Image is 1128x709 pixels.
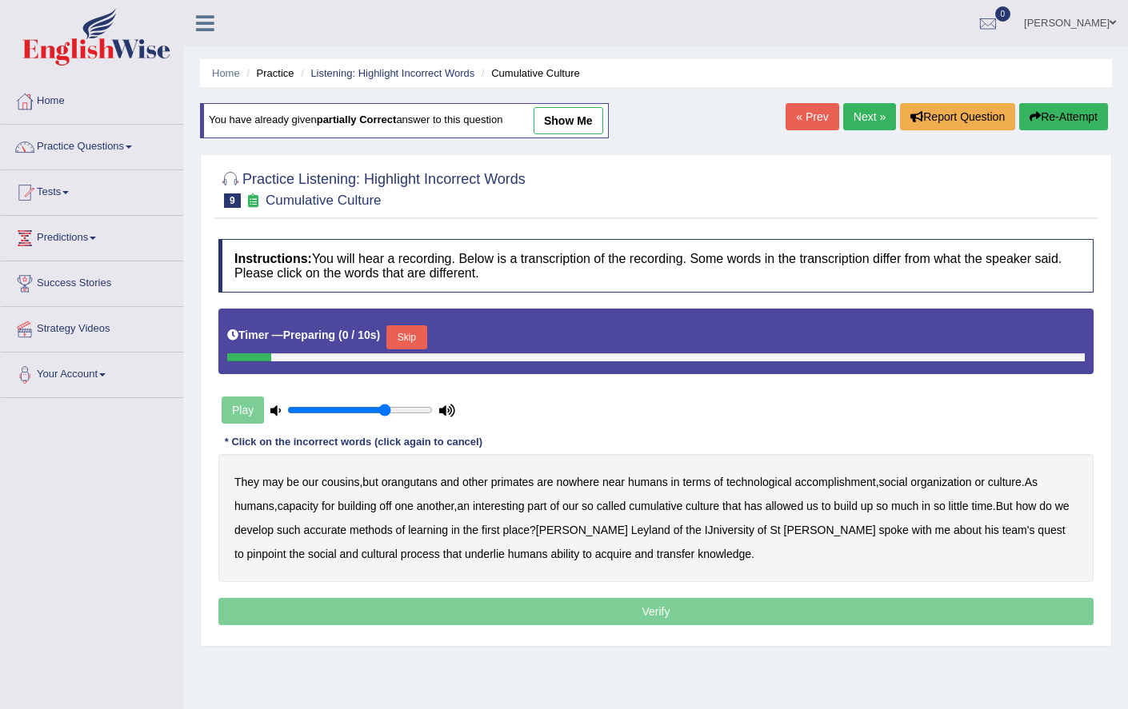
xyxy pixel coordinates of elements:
b: capacity [278,500,318,512]
b: our [562,500,578,512]
b: near [602,476,625,488]
b: the [463,524,478,536]
b: with [912,524,932,536]
b: an [457,500,470,512]
b: the [686,524,701,536]
li: Cumulative Culture [478,66,580,81]
b: Instructions: [234,252,312,265]
b: accurate [303,524,346,536]
h4: You will hear a recording. Below is a transcription of the recording. Some words in the transcrip... [218,239,1094,293]
b: other [462,476,488,488]
div: * Click on the incorrect words (click again to cancel) [218,434,489,449]
b: transfer [657,548,694,560]
a: « Prev [786,103,838,130]
b: be [286,476,299,488]
b: cultural [362,548,398,560]
b: first [482,524,500,536]
b: to [582,548,592,560]
a: Home [212,67,240,79]
b: and [441,476,459,488]
b: in [922,500,930,512]
b: of [758,524,767,536]
b: up [861,500,874,512]
b: one [395,500,414,512]
b: underlie [465,548,505,560]
b: ) [377,329,381,341]
b: but [362,476,378,488]
b: humans [508,548,548,560]
b: [PERSON_NAME] [784,524,876,536]
b: us [806,500,818,512]
a: Listening: Highlight Incorrect Words [310,67,474,79]
small: Exam occurring question [245,193,262,209]
b: St [770,524,780,536]
b: [PERSON_NAME] [536,524,628,536]
b: primates [491,476,534,488]
b: building [338,500,376,512]
b: another [417,500,454,512]
b: to [234,548,244,560]
h2: Practice Listening: Highlight Incorrect Words [218,168,526,208]
b: pinpoint [247,548,286,560]
b: and [635,548,654,560]
b: in [451,524,460,536]
button: Skip [386,325,426,349]
b: so [934,500,946,512]
b: But [996,500,1013,512]
b: They [234,476,259,488]
b: 0 / 10s [342,329,377,341]
b: we [1055,500,1070,512]
b: culture [988,476,1022,488]
b: for [322,500,334,512]
b: ability [550,548,579,560]
b: how [1016,500,1037,512]
b: of [550,500,559,512]
b: his [985,524,999,536]
b: the [290,548,305,560]
b: Leyland [631,524,670,536]
b: As [1025,476,1038,488]
b: humans [234,500,274,512]
b: of [396,524,406,536]
li: Practice [242,66,294,81]
b: of [674,524,683,536]
b: learning [408,524,448,536]
b: social [308,548,337,560]
b: such [277,524,301,536]
h5: Timer — [227,329,380,341]
b: team's [1002,524,1035,536]
span: 0 [995,6,1011,22]
b: about [954,524,982,536]
b: cumulative [629,500,682,512]
a: Success Stories [1,261,183,301]
b: little [949,500,969,512]
div: You have already given answer to this question [200,103,609,138]
a: Practice Questions [1,125,183,165]
b: social [879,476,908,488]
b: or [974,476,984,488]
a: Your Account [1,353,183,392]
div: , , . , , . ? . [218,454,1094,582]
span: 9 [224,193,241,208]
b: nowhere [556,476,599,488]
a: Home [1,79,183,119]
button: Report Question [900,103,1015,130]
b: of [714,476,723,488]
b: spoke [879,524,909,536]
b: and [340,548,358,560]
b: methods [350,524,393,536]
b: culture [686,500,719,512]
button: Re-Attempt [1019,103,1108,130]
b: knowledge [698,548,751,560]
b: accomplishment [795,476,876,488]
b: called [597,500,626,512]
b: part [527,500,546,512]
small: Cumulative Culture [266,193,382,208]
b: me [935,524,950,536]
b: cousins [322,476,359,488]
b: process [401,548,440,560]
a: Predictions [1,216,183,256]
b: may [262,476,283,488]
b: much [891,500,918,512]
b: technological [726,476,792,488]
